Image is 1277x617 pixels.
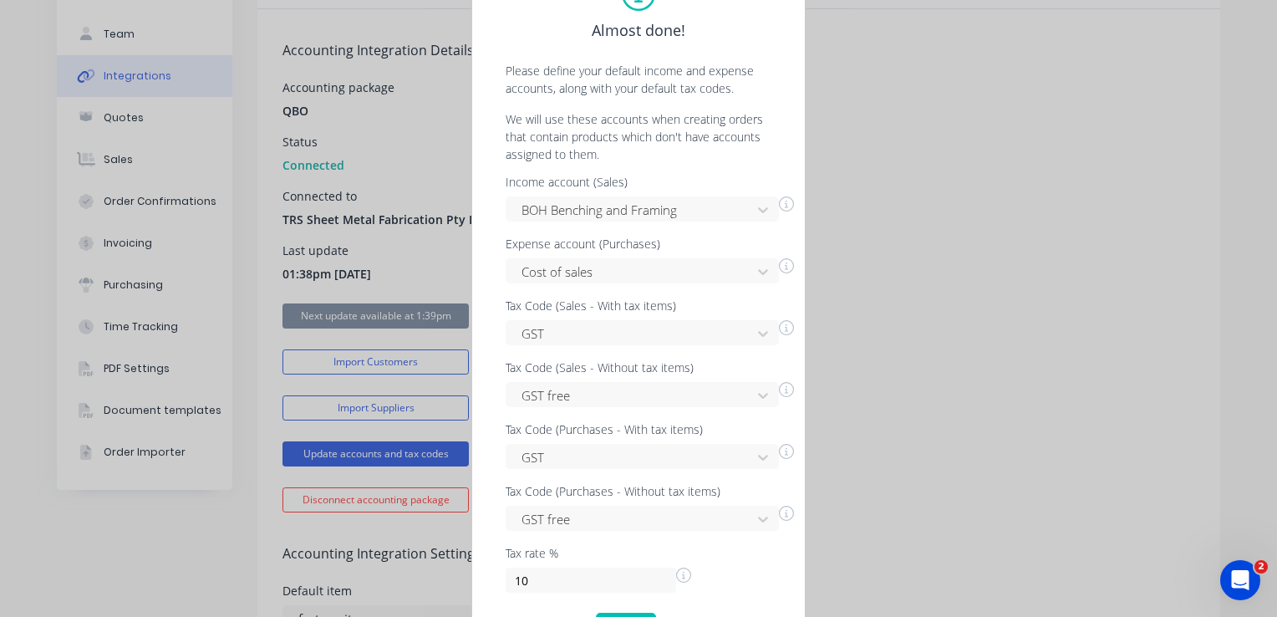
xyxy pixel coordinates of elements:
p: Please define your default income and expense accounts, along with your default tax codes. [489,62,788,97]
div: Income account (Sales) [506,176,794,188]
iframe: Intercom live chat [1220,560,1260,600]
div: Tax Code (Purchases - With tax items) [506,424,794,436]
div: Tax Code (Sales - With tax items) [506,300,794,312]
div: Tax Code (Purchases - Without tax items) [506,486,794,497]
div: Tax rate % [506,548,691,559]
span: 2 [1254,560,1268,574]
span: Almost done! [592,19,685,42]
div: Expense account (Purchases) [506,238,794,250]
p: We will use these accounts when creating orders that contain products which don't have accounts a... [489,110,788,163]
div: Tax Code (Sales - Without tax items) [506,362,794,374]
